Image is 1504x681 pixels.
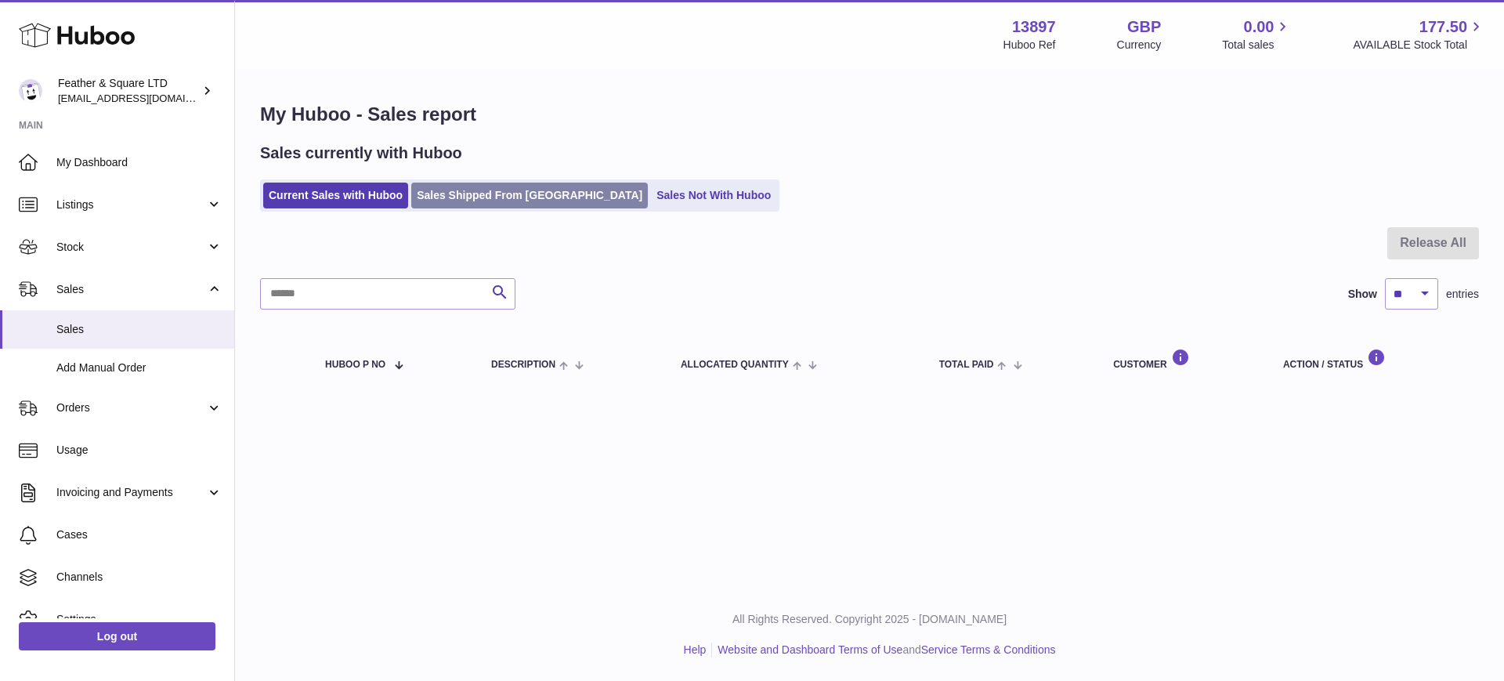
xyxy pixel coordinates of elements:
[56,485,206,500] span: Invoicing and Payments
[681,360,789,370] span: ALLOCATED Quantity
[248,612,1491,627] p: All Rights Reserved. Copyright 2025 - [DOMAIN_NAME]
[56,443,222,458] span: Usage
[1127,16,1161,38] strong: GBP
[19,79,42,103] img: feathernsquare@gmail.com
[56,155,222,170] span: My Dashboard
[921,643,1056,656] a: Service Terms & Conditions
[1113,349,1252,370] div: Customer
[19,622,215,650] a: Log out
[56,612,222,627] span: Settings
[263,183,408,208] a: Current Sales with Huboo
[684,643,707,656] a: Help
[56,360,222,375] span: Add Manual Order
[1283,349,1463,370] div: Action / Status
[1353,16,1485,53] a: 177.50 AVAILABLE Stock Total
[712,643,1055,657] li: and
[1222,38,1292,53] span: Total sales
[58,92,230,104] span: [EMAIL_ADDRESS][DOMAIN_NAME]
[1003,38,1056,53] div: Huboo Ref
[1419,16,1467,38] span: 177.50
[411,183,648,208] a: Sales Shipped From [GEOGRAPHIC_DATA]
[56,282,206,297] span: Sales
[1117,38,1162,53] div: Currency
[1348,287,1377,302] label: Show
[1446,287,1479,302] span: entries
[56,527,222,542] span: Cases
[260,143,462,164] h2: Sales currently with Huboo
[491,360,555,370] span: Description
[651,183,776,208] a: Sales Not With Huboo
[1012,16,1056,38] strong: 13897
[56,570,222,585] span: Channels
[325,360,385,370] span: Huboo P no
[1353,38,1485,53] span: AVAILABLE Stock Total
[260,102,1479,127] h1: My Huboo - Sales report
[56,197,206,212] span: Listings
[56,240,206,255] span: Stock
[56,322,222,337] span: Sales
[56,400,206,415] span: Orders
[718,643,902,656] a: Website and Dashboard Terms of Use
[939,360,994,370] span: Total paid
[1244,16,1274,38] span: 0.00
[1222,16,1292,53] a: 0.00 Total sales
[58,76,199,106] div: Feather & Square LTD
